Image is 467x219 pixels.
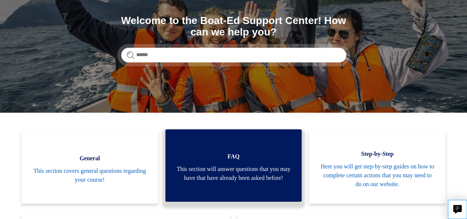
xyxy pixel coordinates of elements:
span: General [32,154,147,163]
a: General This section covers general questions regarding your course! [21,131,158,203]
span: FAQ [176,152,291,161]
a: Step-by-Step Here you will get step-by-step guides on how to complete certain actions that you ma... [309,131,446,203]
span: Step-by-Step [320,150,435,158]
input: Search [121,48,346,62]
a: FAQ This section will answer questions that you may have that have already been asked before! [165,129,302,202]
span: Here you will get step-by-step guides on how to complete certain actions that you may need to do ... [320,162,435,189]
span: This section covers general questions regarding your course! [32,167,147,184]
span: This section will answer questions that you may have that have already been asked before! [176,165,291,182]
button: Live chat [448,200,467,219]
h1: Welcome to the Boat-Ed Support Center! How can we help you? [121,15,346,38]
